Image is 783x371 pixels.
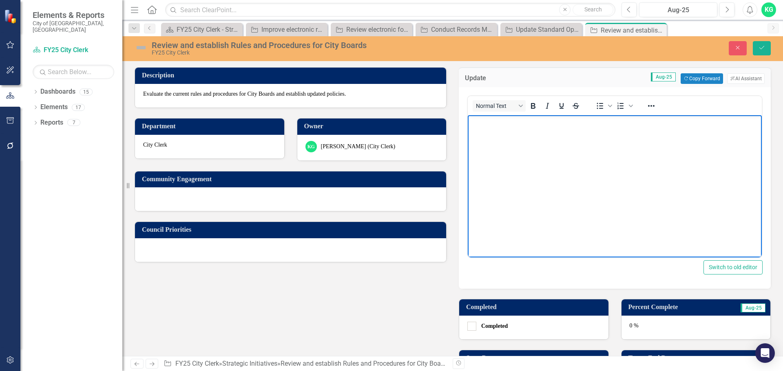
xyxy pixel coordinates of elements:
button: Aug-25 [639,2,717,17]
span: Search [584,6,602,13]
div: Open Intercom Messenger [755,343,775,363]
div: Bullet list [593,100,613,112]
a: Dashboards [40,87,75,97]
a: FY25 City Clerk [175,360,219,367]
button: AI Assistant [727,73,765,84]
a: Improve electronic records storage [248,24,325,35]
span: City Clerk [143,142,167,148]
h3: Start Date [466,354,604,362]
a: Update Standard Operating Procedures [502,24,580,35]
small: City of [GEOGRAPHIC_DATA], [GEOGRAPHIC_DATA] [33,20,114,33]
h3: Percent Complete [628,303,719,311]
button: Italic [540,100,554,112]
button: Bold [526,100,540,112]
div: Review and establish Rules and Procedures for City Boards [601,25,665,35]
a: Strategic Initiatives [222,360,277,367]
div: FY25 City Clerk [152,50,491,56]
a: Reports [40,118,63,127]
button: Switch to old editor [703,260,763,274]
h3: Completed [466,303,604,311]
a: FY25 City Clerk [33,46,114,55]
div: Aug-25 [642,5,714,15]
span: Normal Text [476,103,516,109]
div: 17 [72,104,85,111]
button: Search [573,4,613,15]
button: Block Normal Text [473,100,526,112]
span: Aug-25 [741,303,765,312]
h3: Update [465,75,512,82]
div: Review electronic folders for retention and disposition [346,24,410,35]
span: Elements & Reports [33,10,114,20]
button: Underline [555,100,568,112]
button: KG [761,2,776,17]
a: Conduct Records Management training [418,24,495,35]
div: 7 [67,119,80,126]
h3: Owner [304,123,442,130]
h3: Target End Date [628,354,767,362]
div: KG [305,141,317,152]
a: FY25 City Clerk - Strategic Plan [163,24,241,35]
div: Conduct Records Management training [431,24,495,35]
input: Search ClearPoint... [165,3,615,17]
div: 15 [80,88,93,95]
button: Reveal or hide additional toolbar items [644,100,658,112]
h3: Description [142,72,442,79]
div: » » [164,359,447,369]
iframe: Rich Text Area [468,115,762,257]
button: Strikethrough [569,100,583,112]
a: Elements [40,103,68,112]
input: Search Below... [33,65,114,79]
img: Not Defined [135,41,148,54]
div: Numbered list [614,100,634,112]
a: Review electronic folders for retention and disposition [333,24,410,35]
h3: Council Priorities [142,226,442,233]
h3: Community Engagement [142,176,442,183]
div: Review and establish Rules and Procedures for City Boards [152,41,491,50]
div: [PERSON_NAME] (City Clerk) [321,143,396,151]
div: 0 % [622,316,771,339]
p: Evaluate the current rules and procedures for City Boards and establish updated policies. [143,90,438,98]
span: Aug-25 [651,72,676,81]
h3: Department [142,123,280,130]
img: ClearPoint Strategy [4,9,18,24]
button: Copy Forward [681,73,723,84]
div: FY25 City Clerk - Strategic Plan [177,24,241,35]
div: Improve electronic records storage [261,24,325,35]
div: Review and establish Rules and Procedures for City Boards [281,360,450,367]
div: Update Standard Operating Procedures [516,24,580,35]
